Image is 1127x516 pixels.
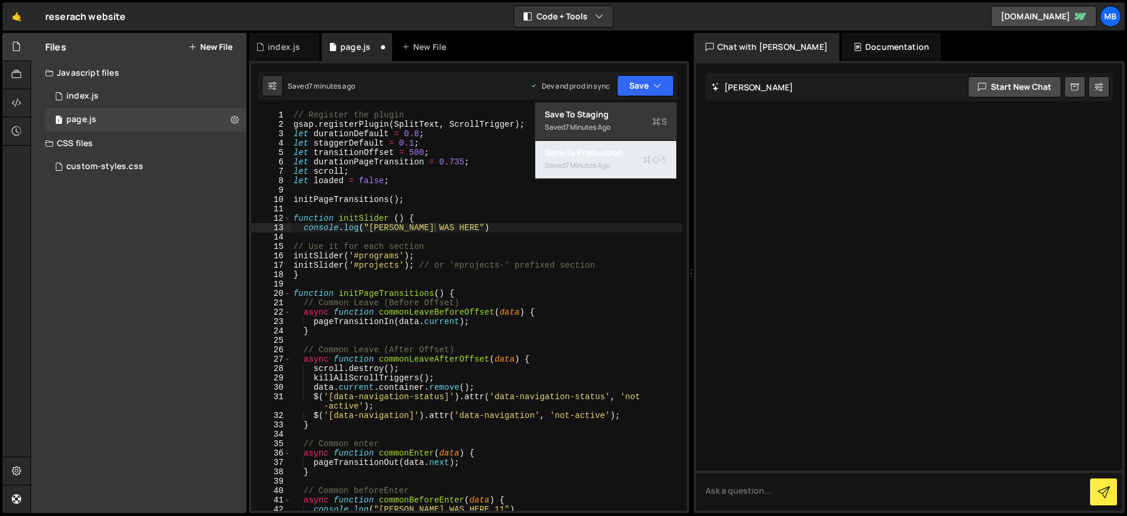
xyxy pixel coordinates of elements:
[251,139,291,148] div: 4
[1100,6,1121,27] a: MB
[251,261,291,270] div: 17
[251,505,291,514] div: 42
[251,411,291,420] div: 32
[251,186,291,195] div: 9
[251,439,291,448] div: 35
[565,160,610,170] div: 7 minutes ago
[66,91,99,102] div: index.js
[66,114,96,125] div: page.js
[45,108,247,131] div: 10476/23772.js
[251,110,291,120] div: 1
[617,75,674,96] button: Save
[251,195,291,204] div: 10
[545,147,667,158] div: Save to Production
[251,448,291,458] div: 36
[842,33,941,61] div: Documentation
[309,81,355,91] div: 7 minutes ago
[514,6,613,27] button: Code + Tools
[991,6,1096,27] a: [DOMAIN_NAME]
[2,2,31,31] a: 🤙
[968,76,1061,97] button: Start new chat
[251,270,291,279] div: 18
[530,81,610,91] div: Dev and prod in sync
[251,355,291,364] div: 27
[251,458,291,467] div: 37
[31,131,247,155] div: CSS files
[251,383,291,392] div: 30
[251,336,291,345] div: 25
[251,477,291,486] div: 39
[251,486,291,495] div: 40
[268,41,300,53] div: index.js
[251,345,291,355] div: 26
[251,251,291,261] div: 16
[188,42,232,52] button: New File
[251,430,291,439] div: 34
[251,373,291,383] div: 29
[251,364,291,373] div: 28
[251,223,291,232] div: 13
[251,157,291,167] div: 6
[45,9,126,23] div: reserach website
[45,41,66,53] h2: Files
[251,167,291,176] div: 7
[251,308,291,317] div: 22
[251,392,291,411] div: 31
[66,161,143,172] div: custom-styles.css
[251,326,291,336] div: 24
[251,317,291,326] div: 23
[45,85,247,108] div: 10476/23765.js
[711,82,793,93] h2: [PERSON_NAME]
[251,129,291,139] div: 3
[251,298,291,308] div: 21
[251,204,291,214] div: 11
[251,467,291,477] div: 38
[55,116,62,126] span: 1
[643,154,667,166] span: S
[251,495,291,505] div: 41
[288,81,355,91] div: Saved
[31,61,247,85] div: Javascript files
[251,176,291,186] div: 8
[545,158,667,173] div: Saved
[251,420,291,430] div: 33
[535,103,676,141] button: Save to StagingS Saved7 minutes ago
[251,232,291,242] div: 14
[251,120,291,129] div: 2
[251,242,291,251] div: 15
[694,33,839,61] div: Chat with [PERSON_NAME]
[251,279,291,289] div: 19
[401,41,451,53] div: New File
[251,289,291,298] div: 20
[565,122,610,132] div: 7 minutes ago
[535,141,676,179] button: Save to ProductionS Saved7 minutes ago
[652,116,667,127] span: S
[545,120,667,134] div: Saved
[340,41,370,53] div: page.js
[251,148,291,157] div: 5
[545,109,667,120] div: Save to Staging
[45,155,247,178] div: 10476/38631.css
[251,214,291,223] div: 12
